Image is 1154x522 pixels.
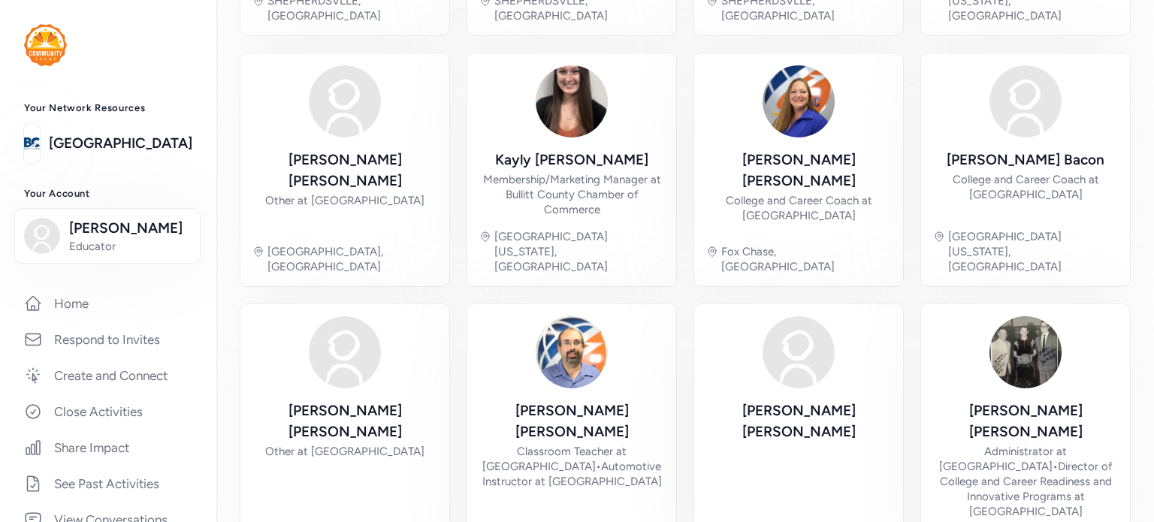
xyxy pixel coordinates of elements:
[536,316,608,388] img: Avatar
[989,65,1062,137] img: Avatar
[947,149,1104,170] div: [PERSON_NAME] Bacon
[706,149,891,192] div: [PERSON_NAME] [PERSON_NAME]
[596,460,601,473] span: •
[12,287,204,320] a: Home
[12,467,204,500] a: See Past Activities
[265,193,424,208] div: Other at [GEOGRAPHIC_DATA]
[536,65,608,137] img: Avatar
[933,444,1118,519] div: Administrator at [GEOGRAPHIC_DATA] Director of College and Career Readiness and Innovative Progra...
[479,444,664,489] div: Classroom Teacher at [GEOGRAPHIC_DATA] Automotive Instructor at [GEOGRAPHIC_DATA]
[763,316,835,388] img: Avatar
[24,24,67,66] img: logo
[252,149,437,192] div: [PERSON_NAME] [PERSON_NAME]
[12,395,204,428] a: Close Activities
[265,444,424,459] div: Other at [GEOGRAPHIC_DATA]
[24,188,192,200] h3: Your Account
[721,244,891,274] div: Fox Chase, [GEOGRAPHIC_DATA]
[14,208,201,264] button: [PERSON_NAME]Educator
[1053,460,1058,473] span: •
[49,133,192,154] a: [GEOGRAPHIC_DATA]
[933,172,1118,202] div: College and Career Coach at [GEOGRAPHIC_DATA]
[252,400,437,442] div: [PERSON_NAME] [PERSON_NAME]
[948,229,1118,274] div: [GEOGRAPHIC_DATA][US_STATE], [GEOGRAPHIC_DATA]
[309,65,381,137] img: Avatar
[267,244,437,274] div: [GEOGRAPHIC_DATA], [GEOGRAPHIC_DATA]
[989,316,1062,388] img: Avatar
[763,65,835,137] img: Avatar
[495,149,648,170] div: Kayly [PERSON_NAME]
[494,229,664,274] div: [GEOGRAPHIC_DATA][US_STATE], [GEOGRAPHIC_DATA]
[706,400,891,442] div: [PERSON_NAME] [PERSON_NAME]
[933,400,1118,442] div: [PERSON_NAME] [PERSON_NAME]
[69,239,191,254] span: Educator
[309,316,381,388] img: Avatar
[479,172,664,217] div: Membership/Marketing Manager at Bullitt County Chamber of Commerce
[706,193,891,223] div: College and Career Coach at [GEOGRAPHIC_DATA]
[24,102,192,114] h3: Your Network Resources
[24,127,40,160] img: logo
[12,359,204,392] a: Create and Connect
[479,400,664,442] div: [PERSON_NAME] [PERSON_NAME]
[12,323,204,356] a: Respond to Invites
[69,218,191,239] span: [PERSON_NAME]
[12,431,204,464] a: Share Impact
